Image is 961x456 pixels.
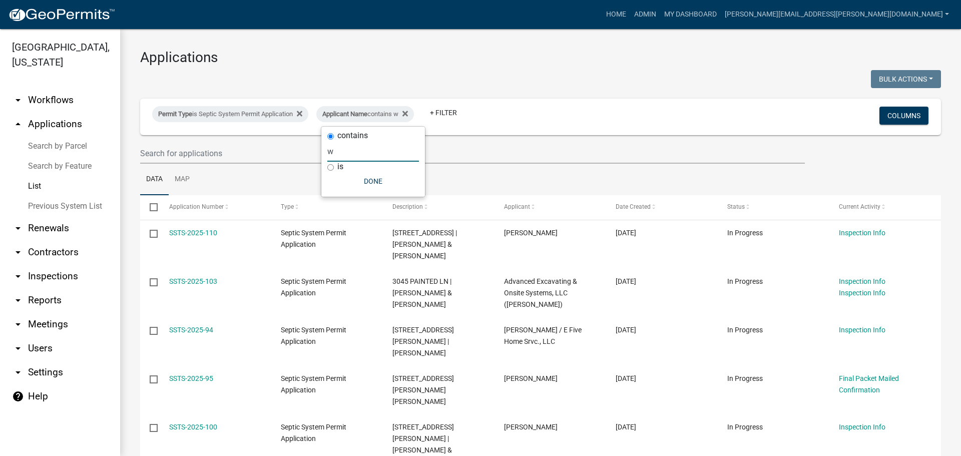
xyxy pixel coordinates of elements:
label: contains [337,132,368,140]
a: Home [602,5,630,24]
a: SSTS-2025-103 [169,277,217,285]
div: contains w [316,106,414,122]
a: Data [140,164,169,196]
span: Klint Wylie [504,423,558,431]
button: Columns [879,107,928,125]
span: Description [392,203,423,210]
span: 09/17/2025 [616,229,636,237]
a: Final Packet Mailed Confirmation [839,374,899,394]
datatable-header-cell: Current Activity [829,195,941,219]
a: Map [169,164,196,196]
a: SSTS-2025-94 [169,326,213,334]
i: arrow_drop_down [12,342,24,354]
datatable-header-cell: Application Number [159,195,271,219]
span: Applicant [504,203,530,210]
i: arrow_drop_down [12,222,24,234]
a: Inspection Info [839,229,885,237]
span: Application Number [169,203,224,210]
i: arrow_drop_down [12,246,24,258]
span: MATTHEW VUKONICH [504,374,558,382]
span: 09/10/2025 [616,277,636,285]
span: Status [727,203,745,210]
span: Type [281,203,294,210]
h3: Applications [140,49,941,66]
a: Admin [630,5,660,24]
a: SSTS-2025-100 [169,423,217,431]
span: Septic System Permit Application [281,423,346,442]
button: Bulk Actions [871,70,941,88]
i: arrow_drop_down [12,270,24,282]
span: Septic System Permit Application [281,229,346,248]
span: 3265 REUBEN JOHNSON RD | LUCHT, COURTNEY E [392,326,454,357]
span: 09/10/2025 [616,326,636,334]
button: Done [327,172,419,190]
span: Applicant Name [322,110,367,118]
a: My Dashboard [660,5,721,24]
i: arrow_drop_down [12,366,24,378]
span: Date Created [616,203,651,210]
datatable-header-cell: Applicant [495,195,606,219]
span: In Progress [727,374,763,382]
span: Permit Type [158,110,192,118]
label: is [337,163,343,171]
span: MATTHEW VUKONICH [504,229,558,237]
input: Search for applications [140,143,805,164]
span: Septic System Permit Application [281,277,346,297]
span: Septic System Permit Application [281,374,346,394]
a: SSTS-2025-110 [169,229,217,237]
datatable-header-cell: Type [271,195,382,219]
span: Septic System Permit Application [281,326,346,345]
a: SSTS-2025-95 [169,374,213,382]
span: In Progress [727,423,763,431]
datatable-header-cell: Date Created [606,195,718,219]
i: arrow_drop_down [12,94,24,106]
datatable-header-cell: Description [383,195,495,219]
span: 3045 PAINTED LN | SANDRY, ADELE & MARK [392,277,452,308]
a: Inspection Info [839,326,885,334]
span: 2541 COUNTY ROAD 4 | NELSON, CORBYN G & JENNIFER L [392,374,454,405]
span: 09/04/2025 [616,374,636,382]
span: In Progress [727,229,763,237]
a: Inspection Info [839,423,885,431]
a: Inspection Info [839,277,885,285]
span: Current Activity [839,203,880,210]
datatable-header-cell: Status [718,195,829,219]
span: In Progress [727,277,763,285]
span: 09/03/2025 [616,423,636,431]
i: help [12,390,24,402]
a: Inspection Info [839,289,885,297]
datatable-header-cell: Select [140,195,159,219]
i: arrow_drop_up [12,118,24,130]
span: Shawn R Eckerman / E Five Home Srvc., LLC [504,326,582,345]
i: arrow_drop_down [12,294,24,306]
span: In Progress [727,326,763,334]
div: is Septic System Permit Application [152,106,308,122]
span: 1016 LAKEVIEW DR | TYMAN, CYNTHIA S & GARY A [392,229,457,260]
i: arrow_drop_down [12,318,24,330]
span: Advanced Excavating & Onsite Systems, LLC (Jason Weller) [504,277,577,308]
a: + Filter [422,104,465,122]
a: [PERSON_NAME][EMAIL_ADDRESS][PERSON_NAME][DOMAIN_NAME] [721,5,953,24]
